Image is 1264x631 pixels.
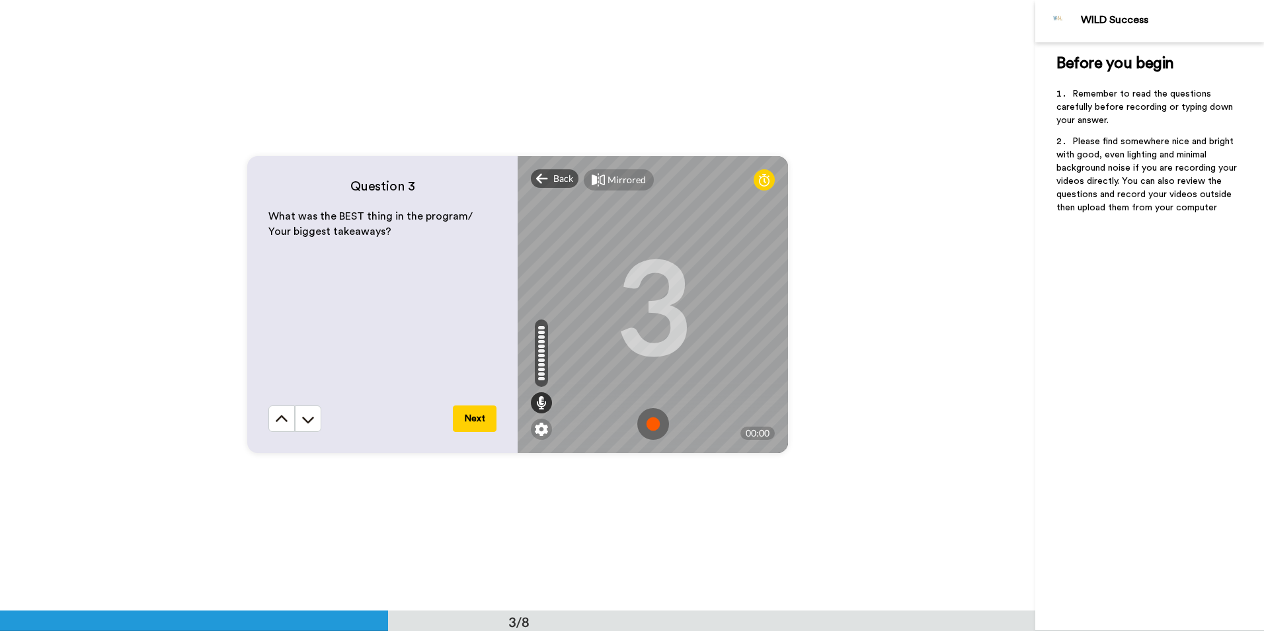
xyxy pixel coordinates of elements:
[487,612,551,631] div: 3/8
[740,427,775,440] div: 00:00
[531,169,578,188] div: Back
[608,173,646,187] div: Mirrored
[1081,14,1263,26] div: WILD Success
[268,211,475,237] span: What was the BEST thing in the program/ Your biggest takeaways?
[1043,5,1074,37] img: Profile Image
[535,423,548,436] img: ic_gear.svg
[1056,89,1236,125] span: Remember to read the questions carefully before recording or typing down your answer.
[1056,56,1173,71] span: Before you begin
[268,177,496,196] h4: Question 3
[553,172,573,185] span: Back
[453,405,496,432] button: Next
[637,408,669,440] img: ic_record_start.svg
[615,255,691,355] div: 3
[1056,137,1240,212] span: Please find somewhere nice and bright with good, even lighting and minimal background noise if yo...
